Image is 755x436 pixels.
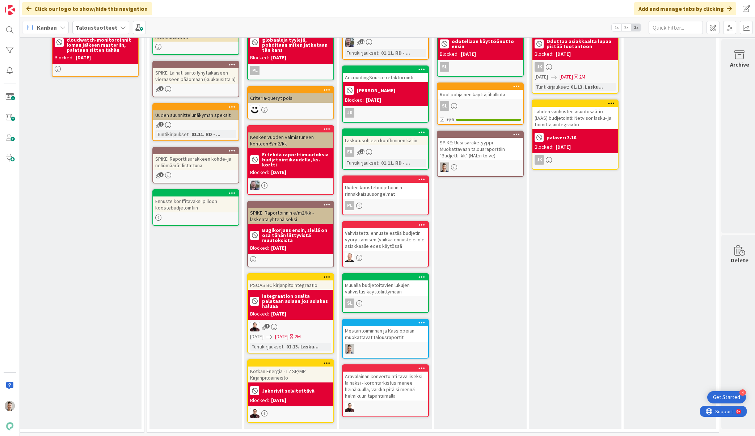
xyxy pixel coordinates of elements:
div: Blocked: [250,397,269,404]
div: [DATE] [76,54,91,62]
div: sl [438,62,523,72]
span: : [568,83,569,91]
div: PSOAS BC kirjanpitointegraatio [248,280,333,290]
span: 11 [360,39,364,44]
div: [DATE] [556,143,571,151]
span: 2 [159,122,164,127]
div: Muualla budjetoitavien lukujen vahvistus käyttöliittymään [343,280,428,296]
div: Archive [730,60,749,69]
div: Blocked: [440,50,459,58]
a: PSOAS BC kirjanpitointegraatiointegraation osalta palataan asiaan jos asiakas haluaaBlocked:[DATE... [247,273,334,354]
div: sl [438,101,523,111]
div: JK [535,155,544,165]
b: odotellaan käyttöönotto ensin [452,39,521,49]
div: Tuntikirjaukset [345,159,378,167]
a: Mestaritoiminnan ja Kassiopeian muokattavat talousraportitTN [342,319,429,359]
div: [DATE] [556,50,571,58]
span: 1x [612,24,621,31]
div: sl [440,62,449,72]
div: LL [343,253,428,262]
div: Uuden koostebudjetoinnin rinnakkaisuusongelmat [343,176,428,199]
div: [DATE] [271,169,286,176]
div: Lahden vanhusten asuntosäätiö (LVAS) budjetointi: Netvisor lasku- ja toimittajaintegraatio [532,100,618,129]
div: MH [248,105,333,114]
span: 1 [265,324,270,329]
div: Uuden suunnittelunäkymän speksit [153,104,239,120]
div: 01.11. RD - ... [379,49,412,57]
div: Kesken vuoden valmistuneen kohteen €/m2/kk [248,132,333,148]
div: 01.13. Lasku... [569,83,605,91]
img: Visit kanbanzone.com [5,5,15,15]
img: AA [250,322,260,331]
div: 01.13. Lasku... [284,343,320,351]
div: PL [345,201,354,210]
div: sl [343,299,428,308]
b: palaveri 3.10. [547,135,578,140]
div: [DATE] [271,397,286,404]
a: odotellaan käyttöönotto ensinBlocked:[DATE]sl [437,12,524,77]
span: Kanban [37,23,57,32]
a: SPIKE: Uusi saraketyyppi Muokattavaan talousraporttiin "Budjetti: kk" (NAL:n toive)TN [437,131,524,177]
div: JK [535,62,544,72]
div: Blocked: [250,169,269,176]
input: Quick Filter... [649,21,703,34]
b: Jakorivit selvitettävä [262,388,315,393]
div: [DATE] [271,54,286,62]
div: 01.11. RD - ... [379,159,412,167]
div: Ennuste konffitavaksi piiloon koostebudjetointiin [153,190,239,212]
img: avatar [5,421,15,431]
div: Muualla budjetoitavien lukujen vahvistus käyttöliittymään [343,274,428,296]
div: JK [532,155,618,165]
div: sl [440,101,449,111]
a: [PERSON_NAME] vie cloudwatch-monitoroinnit loman jälkeen masteriin, palataan sitten tähänBlocked:... [52,12,139,77]
div: [DATE] [366,96,381,104]
div: PL [248,66,333,75]
div: sl [345,299,354,308]
div: JK [345,108,354,118]
b: Bugikorjaus ensin, siellä on osa tähän liittyvistä muutoksista [262,228,331,243]
div: AA [248,322,333,331]
div: TN [438,162,523,172]
div: AA [248,409,333,418]
div: PL [343,201,428,210]
div: 9+ [37,3,40,9]
div: Blocked: [250,310,269,318]
img: TK [345,37,354,47]
div: Lahden vanhusten asuntosäätiö (LVAS) budjetointi: Netvisor lasku- ja toimittajaintegraatio [532,107,618,129]
div: SPIKE: Lainat: siirto lyhytaikaiseen vieraaseen pääomaan (kuukausittain) [153,68,239,84]
div: Blocked: [535,143,553,151]
div: AccountingSource refaktorointi [343,73,428,82]
div: Criteria-queryt pois [248,87,333,103]
a: Laskutusohjeen konffiminen käliinERTuntikirjaukset:01.11. RD - ... [342,128,429,170]
b: Odottaa asiakkaalta lupaa pistää tuotantoon [547,39,616,49]
div: Mestaritoiminnan ja Kassiopeian muokattavat talousraportit [343,319,428,342]
div: Vahvistettu ennuste estää budjetin vyöryttämisen (vaikka ennuste ei ole asiakkaalle edes käytössä [343,222,428,251]
div: 2M [579,73,585,81]
div: JK [343,108,428,118]
div: SPIKE: Uusi saraketyyppi Muokattavaan talousraporttiin "Budjetti: kk" (NAL:n toive) [438,138,523,160]
b: [PERSON_NAME] vie cloudwatch-monitoroinnit loman jälkeen masteriin, palataan sitten tähän [67,32,136,52]
a: Uuden koostebudjetoinnin rinnakkaisuusongelmatPL [342,175,429,215]
a: Lahden vanhusten asuntosäätiö (LVAS) budjetointi: Netvisor lasku- ja toimittajaintegraatiopalaver... [532,100,619,170]
span: [DATE] [250,333,263,340]
a: Ennuste konffitavaksi piiloon koostebudjetointiin [152,189,239,226]
a: Criteria-queryt poisMH [247,86,334,119]
img: AA [250,409,260,418]
div: Kesken vuoden valmistuneen kohteen €/m2/kk [248,126,333,148]
div: 01.11. RD - ... [190,130,222,138]
span: : [378,49,379,57]
div: Aravalainan konvertointi tavalliseksi lainaksi - korontarkistus menee heinäkuulla, vaikka pitäisi... [343,365,428,401]
div: TK [343,37,428,47]
b: Ei tehdä raporttimuutoksia budjetointikaudella, ks. kortti [262,152,331,167]
img: TN [440,162,449,172]
a: Muualla budjetoitavien lukujen vahvistus käyttöliittymäänsl [342,273,429,313]
div: ER [345,147,354,157]
span: 1 [159,172,164,177]
div: 4 [739,389,746,396]
a: SPIKE: Raportoinnin e/m2/kk -laskenta yhtenäiseksiBugikorjaus ensin, siellä on osa tähän liittyvi... [247,201,334,267]
a: SPIKE: Lainat: siirto lyhytaikaiseen vieraaseen pääomaan (kuukausittain) [152,61,239,97]
img: TK [250,181,260,190]
a: design-system sisältää globaaleja tyylejä, pohditaan miten jatketaan tän kansBlocked:[DATE]PL [247,12,334,80]
div: Get Started [713,394,740,401]
div: [DATE] [271,310,286,318]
